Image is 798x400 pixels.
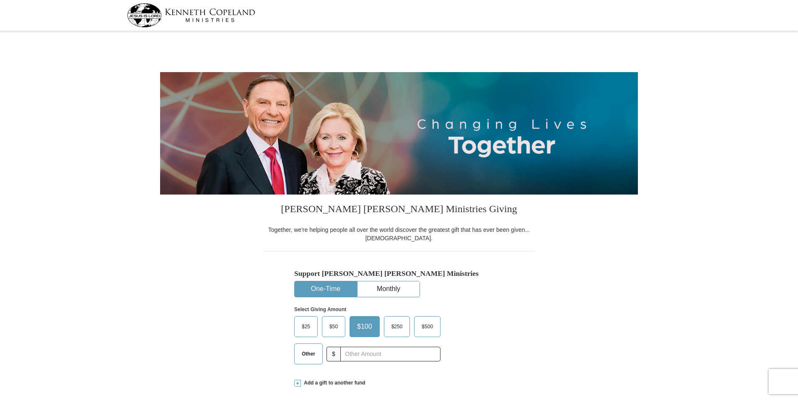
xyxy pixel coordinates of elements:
[263,226,535,242] div: Together, we're helping people all over the world discover the greatest gift that has ever been g...
[298,320,314,333] span: $25
[263,195,535,226] h3: [PERSON_NAME] [PERSON_NAME] Ministries Giving
[294,269,504,278] h5: Support [PERSON_NAME] [PERSON_NAME] Ministries
[298,348,319,360] span: Other
[301,379,365,387] span: Add a gift to another fund
[326,347,341,361] span: $
[353,320,376,333] span: $100
[387,320,407,333] span: $250
[325,320,342,333] span: $50
[340,347,440,361] input: Other Amount
[295,281,357,297] button: One-Time
[417,320,437,333] span: $500
[127,3,255,27] img: kcm-header-logo.svg
[358,281,420,297] button: Monthly
[294,306,346,312] strong: Select Giving Amount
